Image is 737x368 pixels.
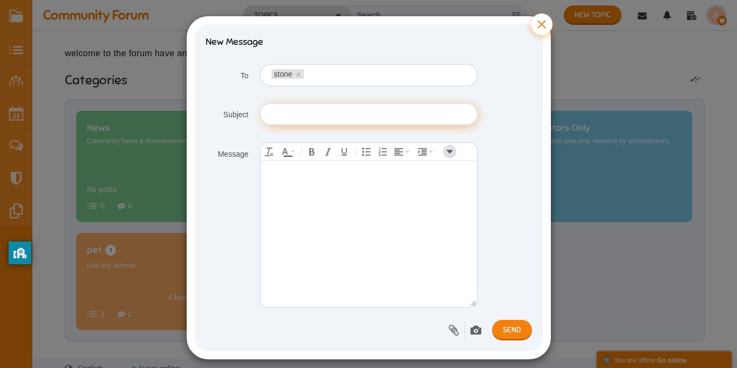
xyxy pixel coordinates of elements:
[353,144,374,159] div: Bullet list
[206,103,260,120] label: Subject
[296,70,303,79] a: ×
[278,144,297,159] div: Text color
[375,144,390,159] div: Numbered list
[206,142,260,159] label: Message
[415,144,438,159] div: Indent
[492,320,532,340] a: Send
[320,144,336,159] div: Italic
[272,70,303,78] span: stone
[206,35,532,49] h4: New Message
[531,14,552,35] button: ×
[337,144,352,159] div: Underline
[262,144,277,159] div: Clear formatting
[241,71,249,80] span: To
[391,144,414,159] div: Align
[9,242,31,264] button: privacy banner
[298,144,319,159] div: Bold
[261,161,477,307] iframe: Rich Text Area. Press ALT-F9 for menu. Press ALT-F10 for toolbar. Press ALT-0 for help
